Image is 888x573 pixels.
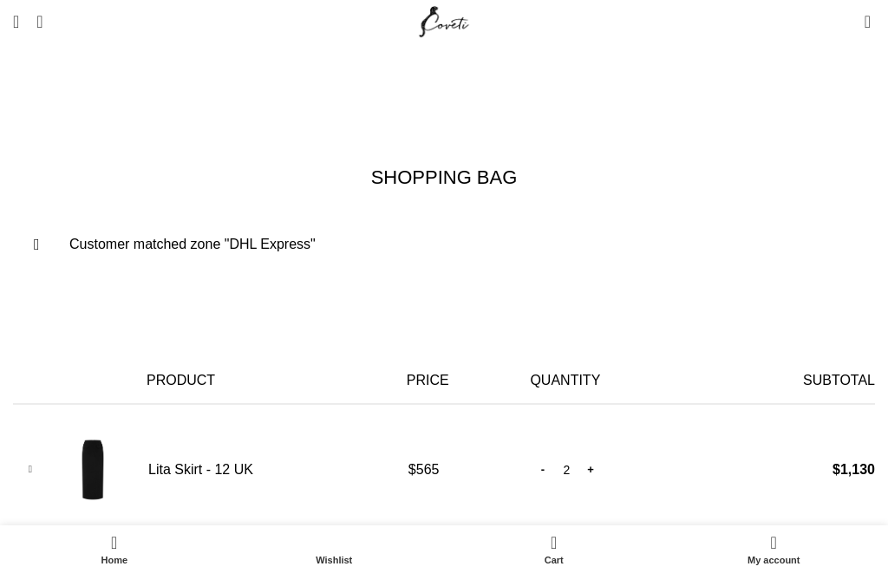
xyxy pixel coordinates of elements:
a: Shopping cart [190,56,348,87]
span: Checkout [380,61,486,82]
a: Lita Skirt - 12 UK [148,460,253,479]
th: Product [138,358,398,404]
span: My account [673,555,876,566]
a: 2 Cart [444,530,664,569]
span: $ [832,462,840,477]
bdi: 1,130 [832,462,875,477]
span: Wishlist [233,555,436,566]
input: - [532,452,553,488]
div: Customer matched zone "DHL Express" [13,218,875,271]
span: Order complete [519,56,698,87]
span: Shopping cart [190,61,348,82]
span: Cart [453,555,656,566]
h1: SHOPPING BAG [371,165,518,192]
div: My Wishlist [839,4,856,39]
img: Rebecca Vallance Lita Skirt [58,418,127,522]
a: Checkout [380,56,486,87]
a: Open mobile menu [4,4,28,39]
input: + [579,452,601,488]
span: Home [13,555,216,566]
a: Home [4,530,225,569]
a: Search [28,4,51,39]
a: 2 [856,4,879,39]
div: My wishlist [225,530,445,569]
span: 2 [865,9,878,22]
th: Price [398,358,522,404]
a: Wishlist [225,530,445,569]
bdi: 565 [408,462,440,477]
th: Quantity [521,358,708,404]
span: 2 [552,530,565,543]
span: $ [408,462,416,477]
a: My account [664,530,885,569]
a: Remove Lita Skirt - 12 UK from cart [17,457,43,483]
a: Site logo [415,13,473,28]
th: Subtotal [708,358,875,404]
div: My cart [444,530,664,569]
input: Product quantity [553,452,579,488]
